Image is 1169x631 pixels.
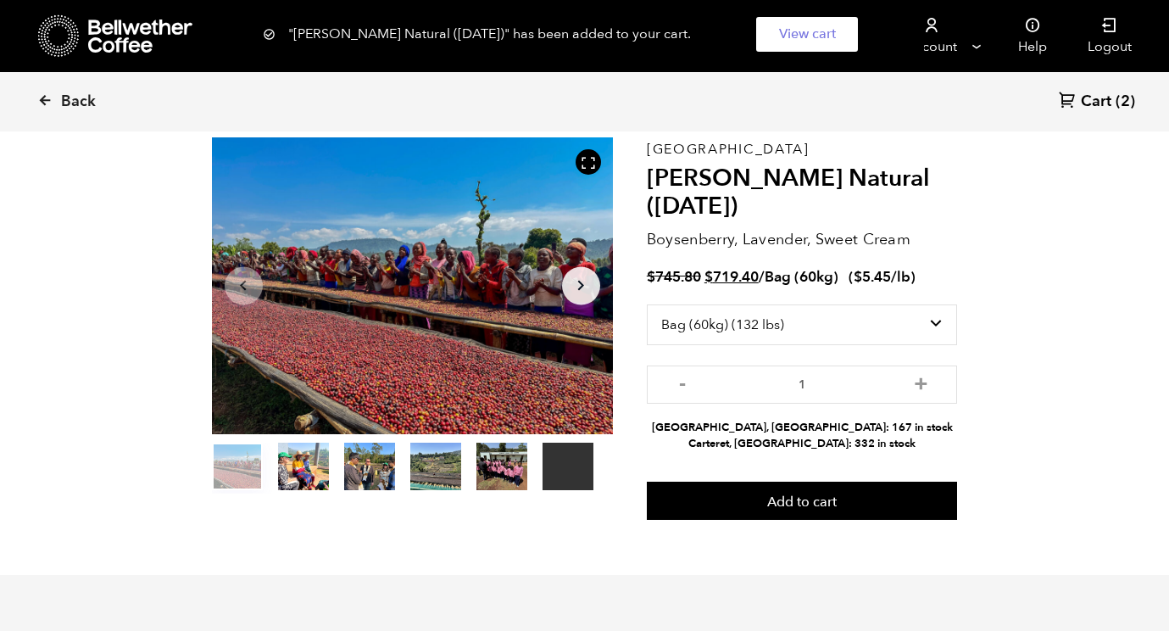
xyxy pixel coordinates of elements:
span: ( ) [849,267,916,287]
li: Carteret, [GEOGRAPHIC_DATA]: 332 in stock [647,436,958,452]
button: + [910,374,932,391]
a: Cart (2) [1059,91,1135,114]
span: $ [854,267,862,287]
span: $ [647,267,655,287]
span: Cart [1081,92,1111,112]
h2: [PERSON_NAME] Natural ([DATE]) [647,165,958,221]
span: Bag (60kg) [765,267,838,287]
bdi: 719.40 [704,267,759,287]
span: $ [704,267,713,287]
button: Add to cart [647,482,958,521]
button: - [672,374,693,391]
span: /lb [891,267,910,287]
span: / [759,267,765,287]
bdi: 5.45 [854,267,891,287]
span: (2) [1116,92,1135,112]
a: View cart [756,17,858,52]
bdi: 745.80 [647,267,701,287]
div: "[PERSON_NAME] Natural ([DATE])" has been added to your cart. [263,17,907,52]
p: Boysenberry, Lavender, Sweet Cream [647,228,958,251]
span: Back [61,92,96,112]
li: [GEOGRAPHIC_DATA], [GEOGRAPHIC_DATA]: 167 in stock [647,420,958,436]
video: Your browser does not support the video tag. [543,443,593,490]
